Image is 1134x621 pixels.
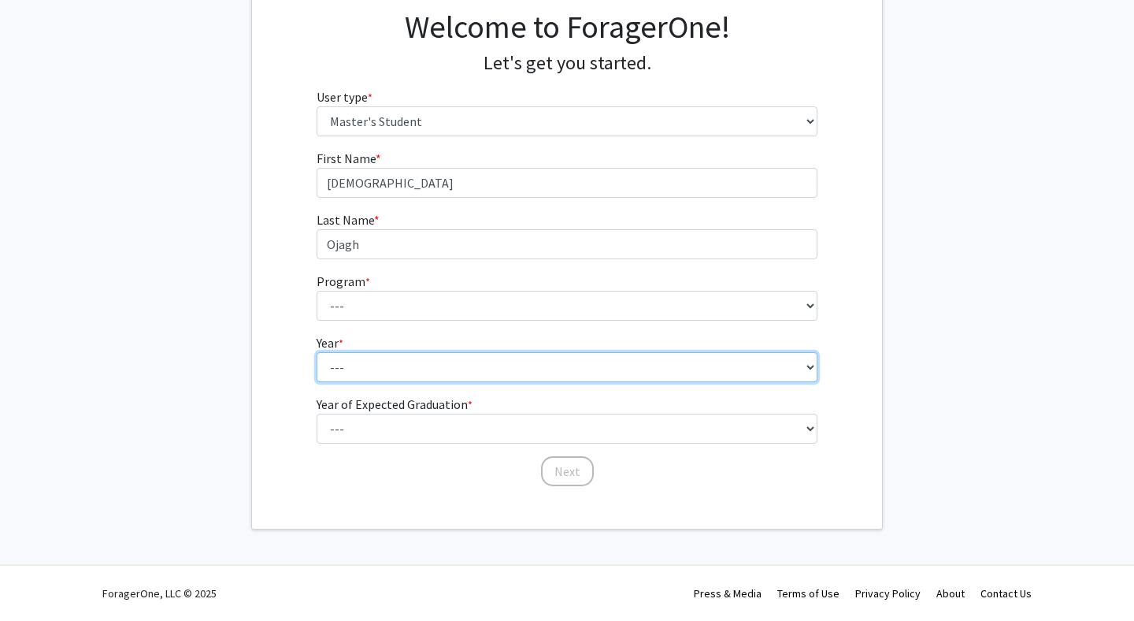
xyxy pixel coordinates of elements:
iframe: Chat [12,550,67,609]
div: ForagerOne, LLC © 2025 [102,566,217,621]
a: Press & Media [694,586,762,601]
a: Privacy Policy [855,586,921,601]
span: First Name [317,151,376,166]
label: Year of Expected Graduation [317,395,472,414]
a: Contact Us [980,586,1032,601]
h1: Welcome to ForagerOne! [317,8,818,46]
label: Year [317,333,343,352]
a: About [936,586,965,601]
button: Next [541,456,594,486]
label: Program [317,272,370,291]
h4: Let's get you started. [317,52,818,75]
span: Last Name [317,212,374,228]
a: Terms of Use [777,586,839,601]
label: User type [317,87,372,106]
